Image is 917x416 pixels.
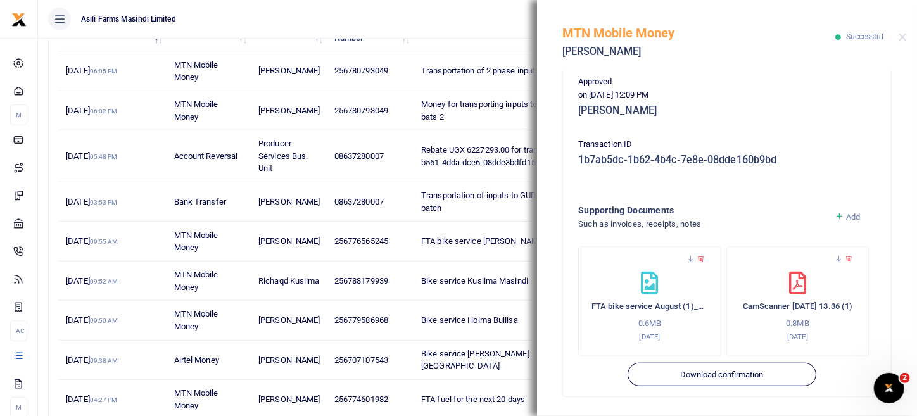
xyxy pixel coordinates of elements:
span: Account Reversal [174,151,238,161]
p: Transaction ID [578,138,876,151]
span: Airtel Money [174,355,219,365]
span: Asili Farms Masindi Limited [76,13,181,25]
h6: FTA bike service August (1)_compressed_compressed_compressed_page-0001 [591,301,708,312]
span: 2 [900,373,910,383]
span: [PERSON_NAME] [258,315,320,325]
h4: Such as invoices, receipts, notes [578,217,825,231]
span: MTN Mobile Money [174,60,218,82]
span: [DATE] [66,236,118,246]
small: 09:52 AM [90,278,118,285]
span: Bike service Kusiima Masindi [421,276,528,286]
span: Richaqd Kusiima [258,276,320,286]
button: Close [899,33,907,41]
span: MTN Mobile Money [174,230,218,253]
p: 0.8MB [740,317,856,331]
span: MTN Mobile Money [174,270,218,292]
span: Successful [846,32,883,41]
span: MTN Mobile Money [174,99,218,122]
h5: MTN Mobile Money [562,25,836,41]
small: 09:38 AM [90,357,118,364]
a: Add [835,212,861,222]
span: Producer Services Bus. Unit [258,139,308,173]
span: MTN Mobile Money [174,309,218,331]
span: Add [846,212,860,222]
span: 256779586968 [334,315,388,325]
span: [PERSON_NAME] [258,106,320,115]
small: [DATE] [639,332,660,341]
span: [PERSON_NAME] [258,197,320,206]
span: [DATE] [66,315,118,325]
h5: [PERSON_NAME] [578,104,876,117]
span: 256707107543 [334,355,388,365]
span: [DATE] [66,394,117,404]
span: 256776565245 [334,236,388,246]
p: Approved [578,75,876,89]
h6: CamScanner [DATE] 13.36 (1) [740,301,856,312]
span: Bike service [PERSON_NAME][GEOGRAPHIC_DATA] [421,349,529,371]
li: Ac [10,320,27,341]
span: [PERSON_NAME] [258,355,320,365]
img: logo-small [11,12,27,27]
a: logo-small logo-large logo-large [11,14,27,23]
iframe: Intercom live chat [874,373,904,403]
p: 0.6MB [591,317,708,331]
span: MTN Mobile Money [174,388,218,410]
small: 09:55 AM [90,238,118,245]
span: [DATE] [66,197,117,206]
span: 256780793049 [334,66,388,75]
span: 256788179939 [334,276,388,286]
span: [DATE] [66,66,117,75]
h5: [PERSON_NAME] [562,46,836,58]
p: on [DATE] 12:09 PM [578,89,876,102]
small: 06:02 PM [90,108,118,115]
span: Bank Transfer [174,197,226,206]
span: 256774601982 [334,394,388,404]
span: Transportation of inputs to GUD SSPs second batch [421,191,587,213]
button: Download confirmation [628,363,816,387]
span: Money for transporting inputs to the field first half bats 2 [421,99,602,122]
span: [PERSON_NAME] [258,66,320,75]
small: 09:50 AM [90,317,118,324]
li: M [10,104,27,125]
span: FTA fuel for the next 20 days [421,394,525,404]
span: Rebate UGX 6227293.00 for transaction 05cf2f11-b561-4dda-dce6-08dde3bdfd15 [421,145,603,167]
small: 05:48 PM [90,153,118,160]
span: [PERSON_NAME] [258,394,320,404]
span: [DATE] [66,106,117,115]
span: FTA bike service [PERSON_NAME] [421,236,545,246]
h5: 1b7ab5dc-1b62-4b4c-7e8e-08dde160b9bd [578,154,876,167]
span: [DATE] [66,276,118,286]
small: 06:05 PM [90,68,118,75]
span: 08637280007 [334,151,384,161]
span: 08637280007 [334,197,384,206]
span: [DATE] [66,151,117,161]
small: 04:27 PM [90,396,118,403]
h4: Supporting Documents [578,203,825,217]
div: CamScanner 08-20-2025 13.36 (1) [726,246,870,356]
div: FTA bike service August (1)_compressed_compressed_compressed_page-0001 [578,246,721,356]
small: [DATE] [787,332,808,341]
span: 256780793049 [334,106,388,115]
span: Bike service Hoima Buliisa [421,315,518,325]
span: [PERSON_NAME] [258,236,320,246]
span: Transportation of 2 phase inputs second batch [421,66,591,75]
span: [DATE] [66,355,118,365]
small: 03:53 PM [90,199,118,206]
